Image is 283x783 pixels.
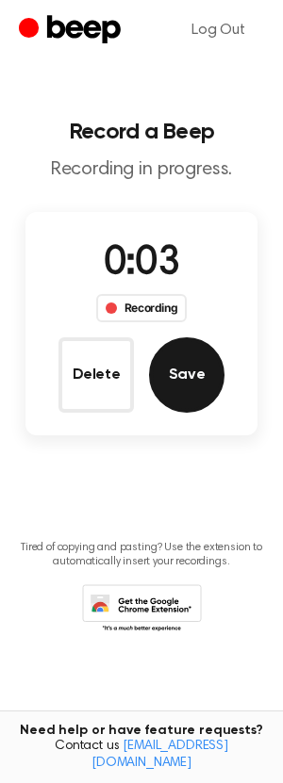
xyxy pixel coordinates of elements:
p: Recording in progress. [15,158,268,182]
a: [EMAIL_ADDRESS][DOMAIN_NAME] [92,740,228,770]
a: Log Out [173,8,264,53]
div: Recording [96,294,188,322]
h1: Record a Beep [15,121,268,143]
button: Delete Audio Record [58,337,134,413]
p: Tired of copying and pasting? Use the extension to automatically insert your recordings. [15,541,268,569]
button: Save Audio Record [149,337,225,413]
span: 0:03 [104,244,179,284]
a: Beep [19,12,125,49]
span: Contact us [11,739,272,772]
